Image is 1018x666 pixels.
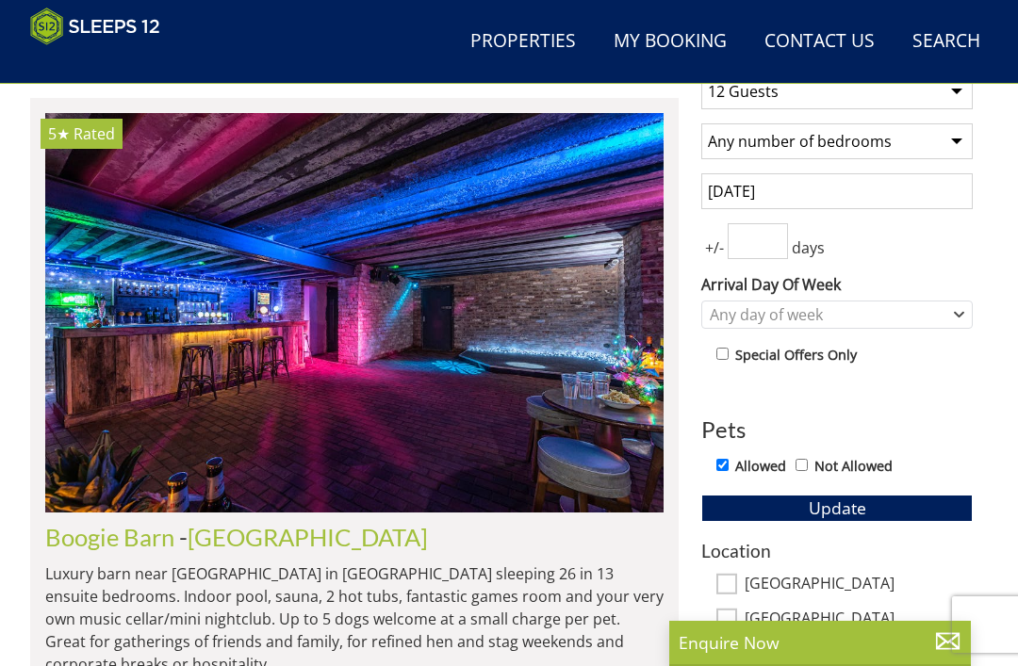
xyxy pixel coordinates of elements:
label: [GEOGRAPHIC_DATA] [745,609,973,630]
input: Arrival Date [701,173,973,209]
h3: Pets [701,417,973,442]
span: +/- [701,236,728,259]
span: Rated [74,123,115,144]
img: Boogie-Barn-nottinghamshire-holiday-home-accomodation-sleeping-13.original.jpg [45,113,664,512]
a: 5★ Rated [45,113,664,512]
label: Not Allowed [814,456,893,477]
label: Arrival Day Of Week [701,273,973,296]
div: Combobox [701,301,973,329]
label: Allowed [735,456,786,477]
a: Contact Us [757,21,882,63]
p: Enquire Now [679,630,961,655]
span: Update [809,496,866,519]
iframe: Customer reviews powered by Trustpilot [21,57,219,73]
a: My Booking [606,21,734,63]
button: Update [701,495,973,521]
label: [GEOGRAPHIC_DATA] [745,575,973,595]
a: Search [905,21,988,63]
a: Properties [463,21,583,63]
h3: Location [701,541,973,560]
span: Boogie Barn has a 5 star rating under the Quality in Tourism Scheme [48,123,70,144]
label: Special Offers Only [735,345,857,365]
a: [GEOGRAPHIC_DATA] [188,523,428,551]
img: Sleeps 12 [30,8,160,45]
a: Boogie Barn [45,523,174,551]
span: - [179,523,428,551]
span: days [788,236,829,259]
div: Any day of week [705,304,949,325]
